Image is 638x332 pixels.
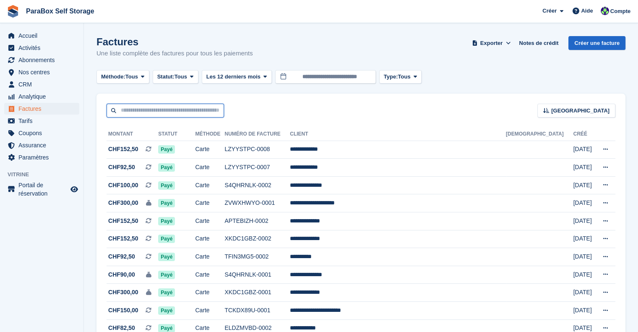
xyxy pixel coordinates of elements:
span: [GEOGRAPHIC_DATA] [551,107,609,115]
td: Carte [195,266,224,284]
td: Carte [195,212,224,230]
span: Nos centres [18,66,69,78]
td: XKDC1GBZ-0001 [224,284,290,302]
span: Activités [18,42,69,54]
span: Type: [384,73,398,81]
td: ZVWXHWYO-0001 [224,194,290,212]
h1: Factures [96,36,253,47]
a: menu [4,127,79,139]
a: menu [4,66,79,78]
span: Accueil [18,30,69,42]
th: Méthode [195,128,224,141]
span: Exporter [480,39,503,47]
span: Payé [158,181,175,190]
td: S4QHRNLK-0001 [224,266,290,284]
a: Créer une facture [568,36,625,50]
span: Tous [125,73,138,81]
td: [DATE] [573,212,595,230]
th: Client [290,128,506,141]
a: menu [4,91,79,102]
span: Abonnements [18,54,69,66]
span: CHF152,50 [108,145,138,154]
span: Payé [158,235,175,243]
span: Payé [158,253,175,261]
span: Payé [158,306,175,315]
td: S4QHRNLK-0002 [224,176,290,194]
th: Statut [158,128,195,141]
button: Statut: Tous [153,70,198,84]
td: Carte [195,302,224,320]
span: Statut: [157,73,174,81]
span: CHF92,50 [108,252,135,261]
span: CHF150,00 [108,306,138,315]
span: CHF300,00 [108,288,138,297]
p: Une liste complète des factures pour tous les paiements [96,49,253,58]
img: Tess Bédat [601,7,609,15]
button: Exporter [470,36,512,50]
span: Assurance [18,139,69,151]
td: [DATE] [573,248,595,266]
td: Carte [195,230,224,248]
a: menu [4,139,79,151]
span: Paramètres [18,152,69,163]
a: Notes de crédit [516,36,562,50]
button: Méthode: Tous [96,70,149,84]
span: CHF92,50 [108,163,135,172]
span: CHF152,50 [108,217,138,225]
td: [DATE] [573,194,595,212]
td: Carte [195,284,224,302]
span: CHF152,50 [108,234,138,243]
td: Carte [195,194,224,212]
span: Payé [158,217,175,225]
span: Tous [398,73,410,81]
td: LZYYSTPC-0008 [224,141,290,159]
button: Type: Tous [379,70,422,84]
span: Portail de réservation [18,181,69,198]
a: menu [4,42,79,54]
td: TCKDX89U-0001 [224,302,290,320]
td: LZYYSTPC-0007 [224,159,290,177]
th: Montant [107,128,158,141]
a: menu [4,78,79,90]
a: menu [4,30,79,42]
a: menu [4,103,79,115]
td: [DATE] [573,284,595,302]
th: [DEMOGRAPHIC_DATA] [506,128,573,141]
td: [DATE] [573,302,595,320]
td: Carte [195,159,224,177]
span: CHF300,00 [108,199,138,207]
span: Payé [158,199,175,207]
span: CHF90,00 [108,270,135,279]
td: APTEBIZH-0002 [224,212,290,230]
span: Aide [581,7,593,15]
span: Factures [18,103,69,115]
th: Créé [573,128,595,141]
img: stora-icon-8386f47178a22dfd0bd8f6a31ec36ba5ce8667c1dd55bd0f319d3a0aa187defe.svg [7,5,19,18]
span: CHF100,00 [108,181,138,190]
span: Compte [610,7,630,16]
span: Tarifs [18,115,69,127]
span: CRM [18,78,69,90]
span: Coupons [18,127,69,139]
span: Payé [158,288,175,297]
span: Payé [158,145,175,154]
button: Les 12 derniers mois [202,70,272,84]
td: Carte [195,141,224,159]
td: TFIN3MG5-0002 [224,248,290,266]
span: Créer [542,7,557,15]
td: [DATE] [573,159,595,177]
a: menu [4,115,79,127]
span: Payé [158,163,175,172]
td: [DATE] [573,266,595,284]
td: [DATE] [573,141,595,159]
span: Méthode: [101,73,125,81]
span: Vitrine [8,170,83,179]
td: XKDC1GBZ-0002 [224,230,290,248]
span: Les 12 derniers mois [206,73,260,81]
td: Carte [195,248,224,266]
a: Boutique d'aperçu [69,184,79,194]
a: menu [4,54,79,66]
td: Carte [195,176,224,194]
span: Analytique [18,91,69,102]
a: menu [4,152,79,163]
